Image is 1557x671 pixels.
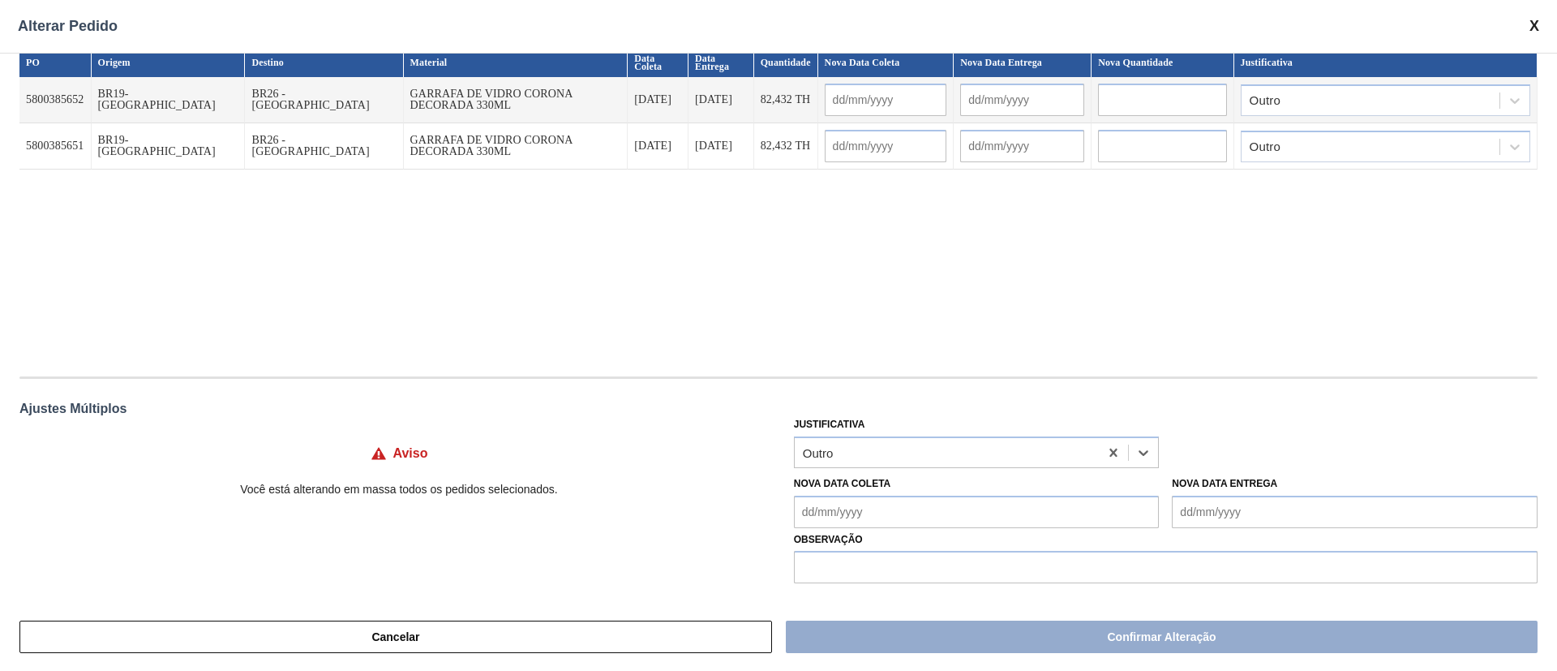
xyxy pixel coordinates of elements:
label: Nova Data Entrega [1172,478,1277,489]
input: dd/mm/yyyy [794,496,1160,528]
label: Nova Data Coleta [794,478,891,489]
input: dd/mm/yyyy [825,130,947,162]
div: Outro [1250,141,1280,153]
th: Nova Data Coleta [818,48,954,77]
th: PO [19,48,92,77]
span: Alterar Pedido [18,18,118,35]
th: Quantidade [754,48,818,77]
th: Nova Quantidade [1092,48,1233,77]
th: Justificativa [1234,48,1538,77]
div: Outro [1250,95,1280,106]
input: dd/mm/yyyy [1172,496,1538,528]
td: 82,432 TH [754,77,818,123]
th: Origem [92,48,246,77]
td: BR19-[GEOGRAPHIC_DATA] [92,123,246,170]
input: dd/mm/yyyy [825,84,947,116]
td: 5800385652 [19,77,92,123]
td: [DATE] [628,123,688,170]
td: BR26 - [GEOGRAPHIC_DATA] [245,123,403,170]
label: Justificativa [794,419,865,430]
div: Outro [803,445,834,459]
th: Nova Data Entrega [954,48,1092,77]
input: dd/mm/yyyy [960,84,1084,116]
td: GARRAFA DE VIDRO CORONA DECORADA 330ML [404,77,628,123]
th: Data Coleta [628,48,688,77]
td: BR19-[GEOGRAPHIC_DATA] [92,77,246,123]
th: Data Entrega [688,48,754,77]
button: Cancelar [19,621,772,653]
td: [DATE] [688,77,754,123]
th: Material [404,48,628,77]
td: GARRAFA DE VIDRO CORONA DECORADA 330ML [404,123,628,170]
p: Você está alterando em massa todos os pedidos selecionados. [19,483,778,496]
td: [DATE] [628,77,688,123]
div: Ajustes Múltiplos [19,402,1538,416]
label: Observação [794,528,1538,552]
h4: Aviso [393,446,428,461]
input: dd/mm/yyyy [960,130,1084,162]
td: 5800385651 [19,123,92,170]
td: [DATE] [688,123,754,170]
th: Destino [245,48,403,77]
td: BR26 - [GEOGRAPHIC_DATA] [245,77,403,123]
td: 82,432 TH [754,123,818,170]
